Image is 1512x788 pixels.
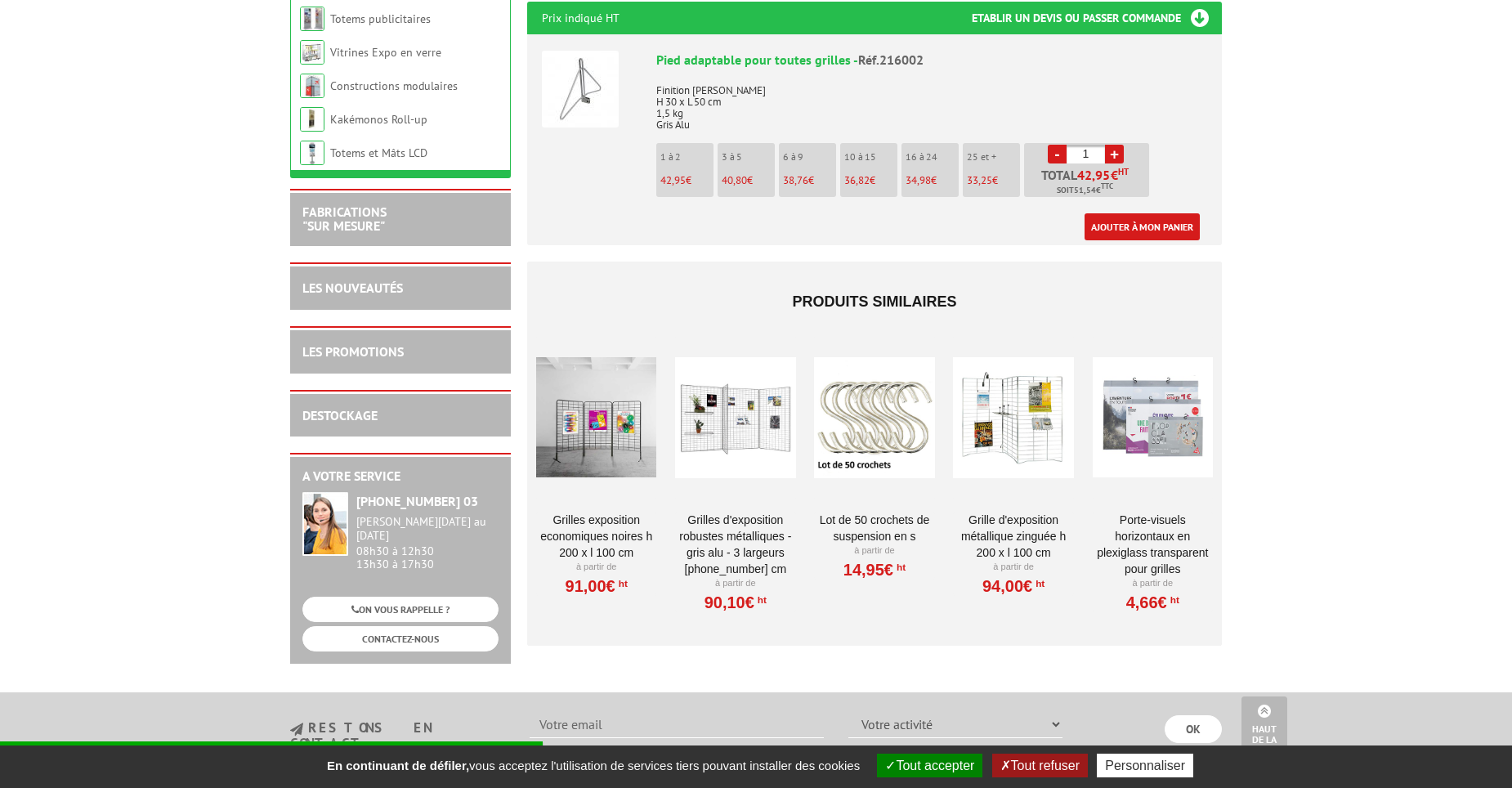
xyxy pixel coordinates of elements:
[302,492,348,556] img: widget-service.jpg
[290,723,303,737] img: newsletter.jpg
[1126,598,1179,607] a: 4,66€HT
[302,407,378,423] a: DESTOCKAGE
[1077,168,1111,181] span: 42,95
[656,51,1207,69] div: Pied adaptable pour toutes grilles -
[290,721,505,750] h3: restons en contact
[953,512,1073,561] a: Grille d'exposition métallique Zinguée H 200 x L 100 cm
[1165,715,1222,743] input: OK
[906,175,959,186] p: €
[530,710,824,738] input: Votre email
[300,74,324,98] img: Constructions modulaires
[300,107,324,132] img: Kakémonos Roll-up
[1105,145,1124,163] a: +
[356,515,499,571] div: 08h30 à 12h30 13h30 à 17h30
[843,565,906,575] a: 14,95€HT
[302,343,404,360] a: LES PROMOTIONS
[844,151,897,163] p: 10 à 15
[967,173,992,187] span: 33,25
[972,2,1222,34] h3: Etablir un devis ou passer commande
[982,581,1045,591] a: 94,00€HT
[300,141,324,165] img: Totems et Mâts LCD
[722,151,775,163] p: 3 à 5
[302,469,499,484] h2: A votre service
[302,626,499,651] a: CONTACTEZ-NOUS
[302,280,403,296] a: LES NOUVEAUTÉS
[705,598,767,607] a: 90,10€HT
[814,544,934,557] p: À partir de
[906,173,931,187] span: 34,98
[660,151,714,163] p: 1 à 2
[1097,754,1193,777] button: Personnaliser (fenêtre modale)
[319,759,868,772] span: vous acceptez l'utilisation de services tiers pouvant installer des cookies
[1074,184,1096,197] span: 51,54
[783,151,836,163] p: 6 à 9
[893,562,906,573] sup: HT
[330,112,427,127] a: Kakémonos Roll-up
[844,173,870,187] span: 36,82
[660,173,686,187] span: 42,95
[675,512,795,577] a: Grilles d'exposition robustes métalliques - gris alu - 3 largeurs [PHONE_NUMBER] cm
[877,754,982,777] button: Tout accepter
[783,173,808,187] span: 38,76
[844,175,897,186] p: €
[906,151,959,163] p: 16 à 24
[542,2,620,34] p: Prix indiqué HT
[356,493,478,509] strong: [PHONE_NUMBER] 03
[330,11,431,26] a: Totems publicitaires
[1085,213,1200,240] a: Ajouter à mon panier
[302,204,387,235] a: FABRICATIONS"Sur Mesure"
[1048,145,1067,163] a: -
[814,512,934,544] a: Lot de 50 crochets de suspension en S
[1167,594,1179,606] sup: HT
[330,146,427,160] a: Totems et Mâts LCD
[566,581,628,591] a: 91,00€HT
[536,561,656,574] p: À partir de
[1118,166,1129,177] sup: HT
[356,515,499,543] div: [PERSON_NAME][DATE] au [DATE]
[1093,512,1213,577] a: Porte-visuels horizontaux en plexiglass transparent pour grilles
[542,51,619,128] img: Pied adaptable pour toutes grilles
[967,151,1020,163] p: 25 et +
[783,175,836,186] p: €
[536,512,656,561] a: Grilles Exposition Economiques Noires H 200 x L 100 cm
[302,597,499,622] a: ON VOUS RAPPELLE ?
[1241,696,1287,763] a: Haut de la page
[1093,577,1213,590] p: À partir de
[953,561,1073,574] p: À partir de
[858,51,924,68] span: Réf.216002
[792,293,956,310] span: Produits similaires
[1101,181,1113,190] sup: TTC
[1032,578,1045,589] sup: HT
[327,759,469,772] strong: En continuant de défiler,
[1111,168,1118,181] span: €
[675,577,795,590] p: À partir de
[722,175,775,186] p: €
[300,40,324,65] img: Vitrines Expo en verre
[754,594,767,606] sup: HT
[300,7,324,31] img: Totems publicitaires
[967,175,1020,186] p: €
[1028,168,1149,197] p: Total
[722,173,747,187] span: 40,80
[1057,184,1113,197] span: Soit €
[656,74,1207,131] p: Finition [PERSON_NAME] H 30 x L 50 cm 1,5 kg Gris Alu
[330,45,441,60] a: Vitrines Expo en verre
[992,754,1088,777] button: Tout refuser
[660,175,714,186] p: €
[330,78,458,93] a: Constructions modulaires
[615,578,628,589] sup: HT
